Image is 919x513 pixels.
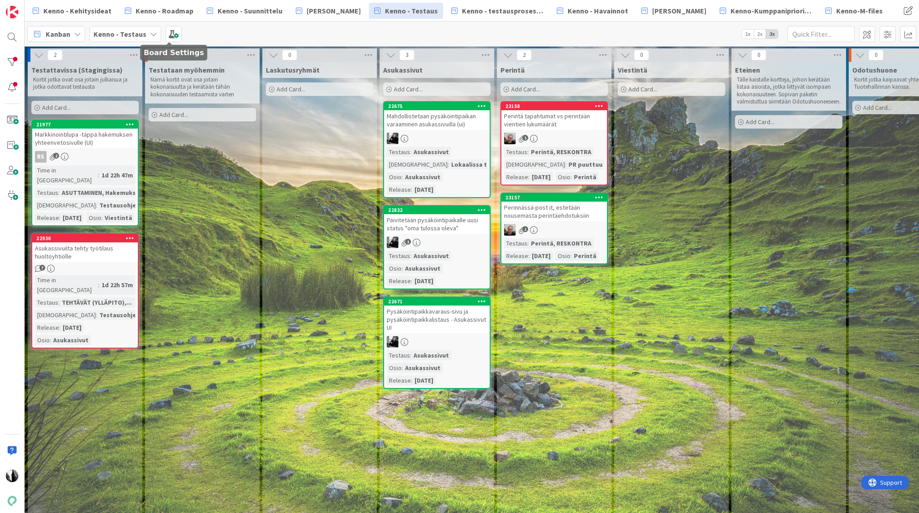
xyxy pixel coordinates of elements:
[411,276,412,286] span: :
[863,103,892,112] span: Add Card...
[99,280,135,290] div: 1d 22h 57m
[448,160,449,169] span: :
[384,336,490,348] div: KM
[388,298,490,305] div: 22671
[35,200,96,210] div: [DEMOGRAPHIC_DATA]
[742,30,754,39] span: 1x
[149,65,225,74] span: Testataan myöhemmin
[387,251,410,261] div: Testaus
[528,251,530,261] span: :
[852,65,897,74] span: Odotushuone
[403,363,443,373] div: Asukassivut
[505,194,607,201] div: 23157
[383,297,491,389] a: 22671Pysäköintipaikkavaraus-sivu ja pysäköintipaikkalistaus - Asukassivut UIKMTestaus:Asukassivut...
[159,111,188,119] span: Add Card...
[36,121,138,128] div: 21977
[32,234,138,262] div: 22930Asukassivuilta tehty työtilaus huoltoyhtiölle
[568,5,628,16] span: Kenno - Havainnot
[101,213,103,223] span: :
[529,147,594,157] div: Perintä, RESKONTRA
[384,206,490,234] div: 22832Päivitetään pysäköintipaikalle uusi status "oma tulossa oleva"
[383,65,423,74] span: Asukassivut
[501,102,607,110] div: 23158
[501,102,607,130] div: 23158Perintä tapahtumat vs perintään vientien lukumäärät
[731,5,812,16] span: Kenno-Kumppanipriorisointi
[86,213,101,223] div: Osio
[517,50,532,60] span: 2
[96,310,97,320] span: :
[551,3,633,19] a: Kenno - Havainnot
[412,185,436,194] div: [DATE]
[384,237,490,248] div: KM
[410,350,411,360] span: :
[291,3,366,19] a: [PERSON_NAME]
[735,65,760,74] span: Eteinen
[868,50,884,60] span: 0
[387,160,448,169] div: [DEMOGRAPHIC_DATA]
[504,238,527,248] div: Testaus
[32,151,138,163] div: RS
[446,3,549,19] a: Kenno - testausprosessi/Featureflagit
[501,133,607,144] div: JH
[282,50,297,60] span: 0
[35,188,58,198] div: Testaus
[500,65,525,74] span: Perintä
[402,263,403,273] span: :
[412,375,436,385] div: [DATE]
[60,188,145,198] div: ASUTTAMINEN, Hakemukset
[383,101,491,198] a: 22675Mahdollistetaan pysäköintipaikan varaaminen asukassivuilla (ui)KMTestaus:Asukassivut[DEMOGRA...
[218,5,282,16] span: Kenno - Suunnittelu
[27,3,117,19] a: Kenno - Kehitysideat
[504,133,516,144] img: JH
[43,5,111,16] span: Kenno - Kehitysideat
[388,103,490,109] div: 22675
[35,275,98,295] div: Time in [GEOGRAPHIC_DATA]
[384,297,490,306] div: 22671
[836,5,883,16] span: Kenno-M-files
[51,335,91,345] div: Asukassivut
[277,85,305,93] span: Add Card...
[384,306,490,333] div: Pysäköintipaikkavaraus-sivu ja pysäköintipaikkalistaus - Asukassivut UI
[387,185,411,194] div: Release
[32,121,138,129] div: 21977
[384,110,490,130] div: Mahdollistetaan pysäköintipaikan varaaminen asukassivuilla (ui)
[387,375,411,385] div: Release
[6,470,18,482] img: KV
[307,5,361,16] span: [PERSON_NAME]
[31,65,123,74] span: Testattavissa (Stagingissa)
[530,172,553,182] div: [DATE]
[737,76,841,105] p: Tälle kaistalle kortteja, johon kerätään listaa asioista, jotka liittyvät isompaan kokonaisuuteen...
[120,3,199,19] a: Kenno - Roadmap
[384,102,490,110] div: 22675
[32,129,138,148] div: Markkinointilupa -täppä hakemuksen yhteenvetosivulle (UI)
[530,251,553,261] div: [DATE]
[529,238,594,248] div: Perintä, RESKONTRA
[53,153,59,159] span: 2
[387,350,410,360] div: Testaus
[766,30,778,39] span: 3x
[266,65,320,74] span: Laskutusryhmät
[150,76,254,98] p: Nämä kortit ovat osa jotain kokonaisuutta ja kerätään tähän kokonaisuuden testaamista varten
[31,120,139,226] a: 21977Markkinointilupa -täppä hakemuksen yhteenvetosivulle (UI)RSTime in [GEOGRAPHIC_DATA]:1d 22h ...
[387,363,402,373] div: Osio
[527,238,529,248] span: :
[32,121,138,148] div: 21977Markkinointilupa -täppä hakemuksen yhteenvetosivulle (UI)
[501,224,607,236] div: JH
[628,85,657,93] span: Add Card...
[99,170,135,180] div: 1d 22h 47m
[36,235,138,241] div: 22930
[39,265,45,271] span: 7
[32,234,138,242] div: 22930
[501,202,607,221] div: Perinnässä-post it, estetään nousemasta perintäehdotuksiin
[387,237,398,248] img: KM
[60,297,134,307] div: TEHTÄVÄT (YLLÄPITO),...
[58,297,60,307] span: :
[570,172,572,182] span: :
[411,185,412,194] span: :
[449,160,498,169] div: Lokaalissa te...
[570,251,572,261] span: :
[35,165,98,185] div: Time in [GEOGRAPHIC_DATA]
[411,375,412,385] span: :
[402,172,403,182] span: :
[505,103,607,109] div: 23158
